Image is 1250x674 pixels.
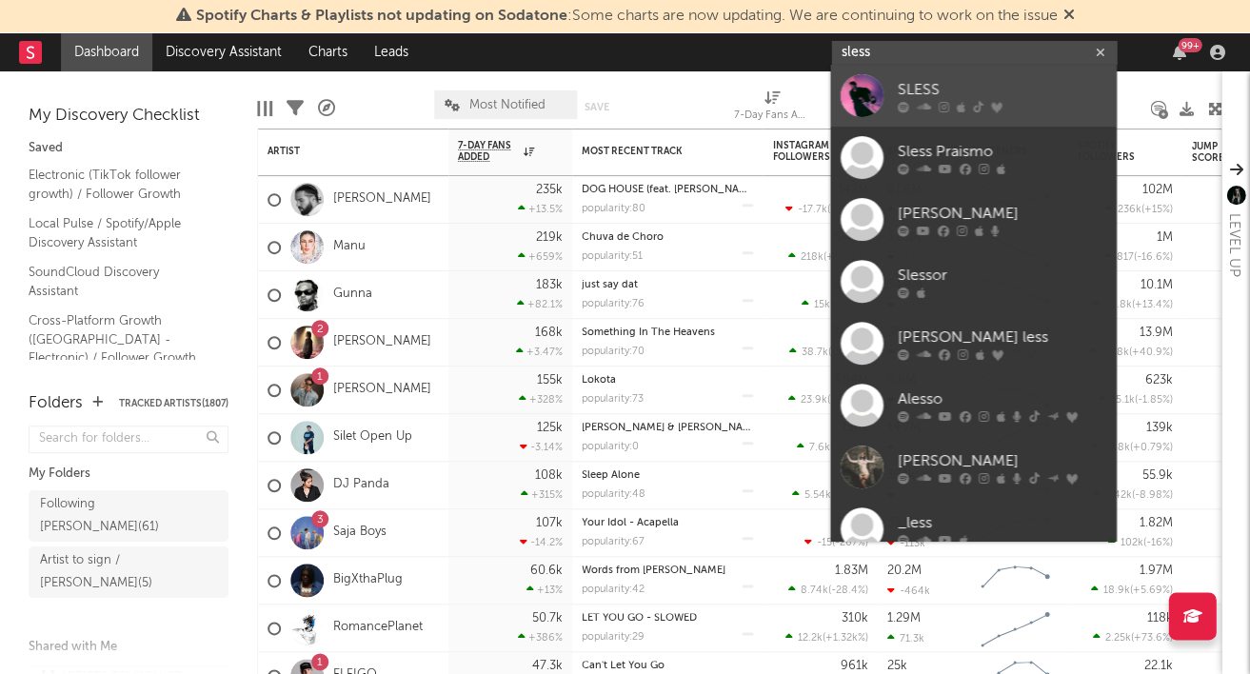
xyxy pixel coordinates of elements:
[582,565,725,576] a: Words from [PERSON_NAME]
[897,79,1106,102] div: SLESS
[829,395,864,406] span: +694 %
[521,488,563,501] div: +315 %
[886,537,924,549] div: -113k
[582,423,782,433] a: [PERSON_NAME] & [PERSON_NAME] Mix
[1139,327,1172,339] div: 13.9M
[582,537,645,547] div: popularity: 67
[40,493,174,539] div: Following [PERSON_NAME] ( 61 )
[537,374,563,387] div: 155k
[886,585,929,597] div: -464k
[1178,38,1201,52] div: 99 +
[784,631,867,644] div: ( )
[333,239,366,255] a: Manu
[1137,395,1169,406] span: -1.85 %
[830,498,1116,560] a: _less
[582,394,644,405] div: popularity: 73
[1117,205,1141,215] span: 236k
[287,81,304,136] div: Filters
[1120,538,1142,548] span: 102k
[787,584,867,596] div: ( )
[584,102,608,112] button: Save
[834,538,864,548] span: -267 %
[582,661,753,671] div: Can't Let You Go
[518,250,563,263] div: +659 %
[897,265,1106,287] div: Slessor
[1132,585,1169,596] span: +5.69 %
[1091,298,1172,310] div: ( )
[972,557,1058,605] svg: Chart title
[1144,374,1172,387] div: 623k
[1090,584,1172,596] div: ( )
[1145,538,1169,548] span: -16 %
[536,231,563,244] div: 219k
[520,536,563,548] div: -14.2 %
[1134,490,1169,501] span: -8.98 %
[797,633,822,644] span: 12.2k
[816,538,831,548] span: -15
[1132,443,1169,453] span: +0.79 %
[1139,565,1172,577] div: 1.97M
[824,633,864,644] span: +1.32k %
[582,327,715,338] a: Something In The Heavens
[830,65,1116,127] a: SLESS
[1104,203,1172,215] div: ( )
[886,565,921,577] div: 20.2M
[582,375,616,386] a: Lokota
[333,429,412,446] a: Silet Open Up
[361,33,422,71] a: Leads
[1172,45,1185,60] button: 99+
[972,605,1058,652] svg: Chart title
[840,660,867,672] div: 961k
[535,327,563,339] div: 168k
[1102,443,1129,453] span: 18.8k
[1107,536,1172,548] div: ( )
[1145,422,1172,434] div: 139k
[801,298,867,310] div: ( )
[830,374,1116,436] a: Alesso
[787,250,867,263] div: ( )
[1098,393,1172,406] div: ( )
[152,33,295,71] a: Discovery Assistant
[1088,346,1172,358] div: ( )
[1110,395,1134,406] span: 15.1k
[1136,252,1169,263] span: -16.6 %
[1140,279,1172,291] div: 10.1M
[532,612,563,624] div: 50.7k
[734,81,810,136] div: 7-Day Fans Added (7-Day Fans Added)
[536,279,563,291] div: 183k
[734,105,810,128] div: 7-Day Fans Added (7-Day Fans Added)
[333,620,423,636] a: RomancePlanet
[808,443,829,453] span: 7.6k
[318,81,335,136] div: A&R Pipeline
[532,660,563,672] div: 47.3k
[582,232,664,243] a: Chuva de Choro
[1133,633,1169,644] span: +73.6 %
[791,488,867,501] div: ( )
[1143,205,1169,215] span: +15 %
[797,205,826,215] span: -17.7k
[825,252,864,263] span: +1.13k %
[536,184,563,196] div: 235k
[582,661,665,671] a: Can't Let You Go
[29,165,209,204] a: Electronic (TikTok follower growth) / Follower Growth
[582,565,753,576] div: Words from Bailey
[796,441,867,453] div: ( )
[831,41,1117,65] input: Search for artists
[1103,250,1172,263] div: ( )
[841,612,867,624] div: 310k
[333,191,431,208] a: [PERSON_NAME]
[582,518,679,528] a: Your Idol - Acapella
[1103,300,1131,310] span: 38.8k
[1141,184,1172,196] div: 102M
[897,203,1106,226] div: [PERSON_NAME]
[830,585,864,596] span: -28.4 %
[1143,660,1172,672] div: 22.1k
[582,375,753,386] div: Lokota
[800,252,823,263] span: 218k
[1102,585,1129,596] span: 18.9k
[830,436,1116,498] a: [PERSON_NAME]
[29,213,209,252] a: Local Pulse / Spotify/Apple Discovery Assistant
[1139,517,1172,529] div: 1.82M
[787,393,867,406] div: ( )
[1063,9,1075,24] span: Dismiss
